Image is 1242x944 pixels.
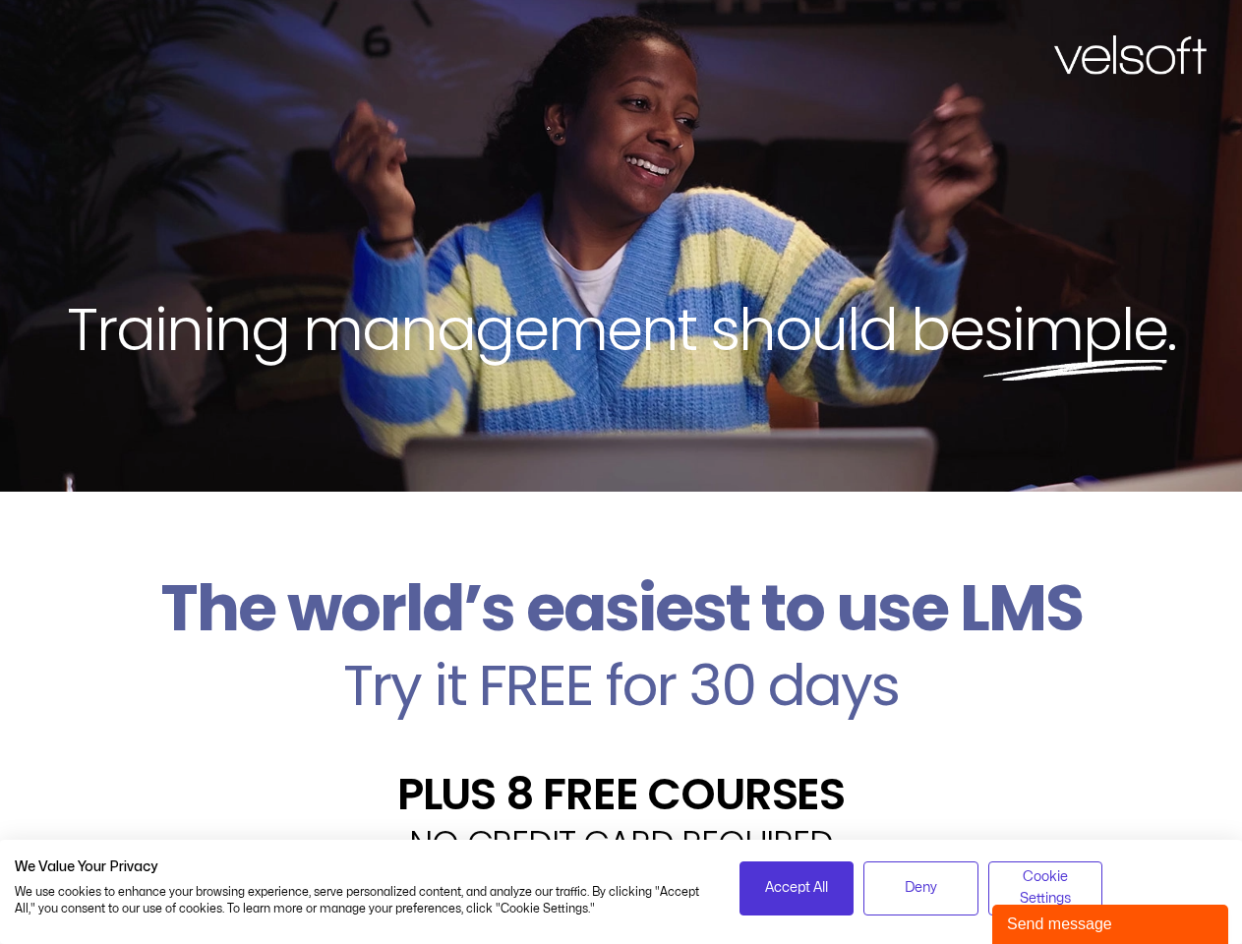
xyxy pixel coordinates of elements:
h2: We Value Your Privacy [15,858,710,876]
h2: Training management should be . [35,291,1207,368]
span: Cookie Settings [1001,866,1091,911]
span: simple [983,288,1167,371]
h2: The world’s easiest to use LMS [15,570,1227,647]
h2: PLUS 8 FREE COURSES [15,772,1227,816]
iframe: chat widget [992,901,1232,944]
button: Adjust cookie preferences [988,861,1103,915]
p: We use cookies to enhance your browsing experience, serve personalized content, and analyze our t... [15,884,710,917]
h2: Try it FREE for 30 days [15,657,1227,714]
button: Deny all cookies [863,861,978,915]
span: Deny [905,877,937,899]
span: Accept All [765,877,828,899]
button: Accept all cookies [739,861,855,915]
